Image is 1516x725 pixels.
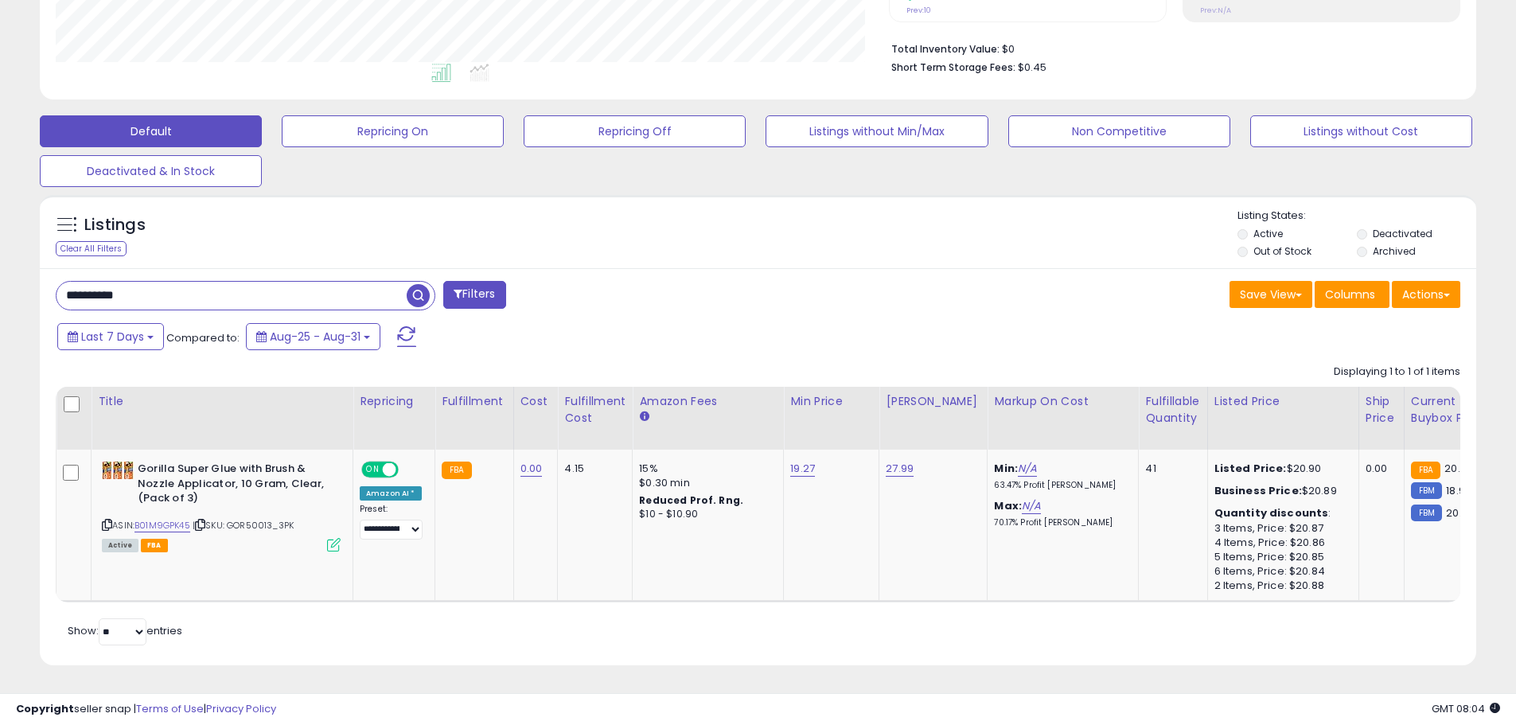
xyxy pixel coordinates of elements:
div: 4.15 [564,462,620,476]
span: 20.6 [1446,505,1468,520]
div: 3 Items, Price: $20.87 [1214,521,1346,536]
label: Out of Stock [1253,244,1311,258]
div: [PERSON_NAME] [886,393,980,410]
label: Deactivated [1373,227,1432,240]
a: B01M9GPK45 [134,519,190,532]
div: : [1214,506,1346,520]
b: Short Term Storage Fees: [891,60,1015,74]
div: Title [98,393,346,410]
b: Max: [994,498,1022,513]
button: Default [40,115,262,147]
small: Prev: 10 [906,6,931,15]
img: 51+57c9CjSL._SL40_.jpg [102,462,134,479]
p: 63.47% Profit [PERSON_NAME] [994,480,1126,491]
b: Total Inventory Value: [891,42,1000,56]
small: Prev: N/A [1200,6,1231,15]
div: Repricing [360,393,428,410]
span: $0.45 [1018,60,1046,75]
div: ASIN: [102,462,341,550]
span: Aug-25 - Aug-31 [270,329,360,345]
a: 0.00 [520,461,543,477]
span: FBA [141,539,168,552]
div: Current Buybox Price [1411,393,1493,427]
span: OFF [396,463,422,477]
div: 5 Items, Price: $20.85 [1214,550,1346,564]
span: Columns [1325,286,1375,302]
span: 20.9 [1444,461,1467,476]
div: Displaying 1 to 1 of 1 items [1334,364,1460,380]
div: $10 - $10.90 [639,508,771,521]
a: 19.27 [790,461,815,477]
button: Repricing On [282,115,504,147]
small: FBA [442,462,471,479]
span: 2025-09-8 08:04 GMT [1432,701,1500,716]
div: 41 [1145,462,1194,476]
div: 15% [639,462,771,476]
div: $20.89 [1214,484,1346,498]
button: Actions [1392,281,1460,308]
div: 4 Items, Price: $20.86 [1214,536,1346,550]
button: Save View [1230,281,1312,308]
strong: Copyright [16,701,74,716]
li: $0 [891,38,1448,57]
small: Amazon Fees. [639,410,649,424]
div: 6 Items, Price: $20.84 [1214,564,1346,579]
div: 2 Items, Price: $20.88 [1214,579,1346,593]
a: Terms of Use [136,701,204,716]
span: ON [363,463,383,477]
small: FBA [1411,462,1440,479]
small: FBM [1411,505,1442,521]
h5: Listings [84,214,146,236]
button: Listings without Min/Max [766,115,988,147]
button: Aug-25 - Aug-31 [246,323,380,350]
div: Listed Price [1214,393,1352,410]
small: FBM [1411,482,1442,499]
b: Min: [994,461,1018,476]
a: N/A [1018,461,1037,477]
a: 27.99 [886,461,914,477]
button: Listings without Cost [1250,115,1472,147]
span: 18.97 [1446,483,1471,498]
button: Filters [443,281,505,309]
button: Deactivated & In Stock [40,155,262,187]
span: Show: entries [68,623,182,638]
div: Cost [520,393,551,410]
div: Amazon AI * [360,486,422,501]
b: Gorilla Super Glue with Brush & Nozzle Applicator, 10 Gram, Clear, (Pack of 3) [138,462,331,510]
span: Compared to: [166,330,240,345]
span: Last 7 Days [81,329,144,345]
div: Fulfillment Cost [564,393,625,427]
div: seller snap | | [16,702,276,717]
div: Fulfillment [442,393,506,410]
button: Columns [1315,281,1389,308]
div: Clear All Filters [56,241,127,256]
p: Listing States: [1237,209,1476,224]
b: Listed Price: [1214,461,1287,476]
a: N/A [1022,498,1041,514]
b: Reduced Prof. Rng. [639,493,743,507]
th: The percentage added to the cost of goods (COGS) that forms the calculator for Min & Max prices. [988,387,1139,450]
button: Non Competitive [1008,115,1230,147]
div: Min Price [790,393,872,410]
div: Amazon Fees [639,393,777,410]
div: Markup on Cost [994,393,1132,410]
div: $20.90 [1214,462,1346,476]
span: All listings currently available for purchase on Amazon [102,539,138,552]
div: Preset: [360,504,423,540]
b: Business Price: [1214,483,1302,498]
a: Privacy Policy [206,701,276,716]
label: Archived [1373,244,1416,258]
div: 0.00 [1366,462,1392,476]
label: Active [1253,227,1283,240]
p: 70.17% Profit [PERSON_NAME] [994,517,1126,528]
span: | SKU: GOR50013_3PK [193,519,294,532]
div: Fulfillable Quantity [1145,393,1200,427]
b: Quantity discounts [1214,505,1329,520]
button: Last 7 Days [57,323,164,350]
button: Repricing Off [524,115,746,147]
div: $0.30 min [639,476,771,490]
div: Ship Price [1366,393,1397,427]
